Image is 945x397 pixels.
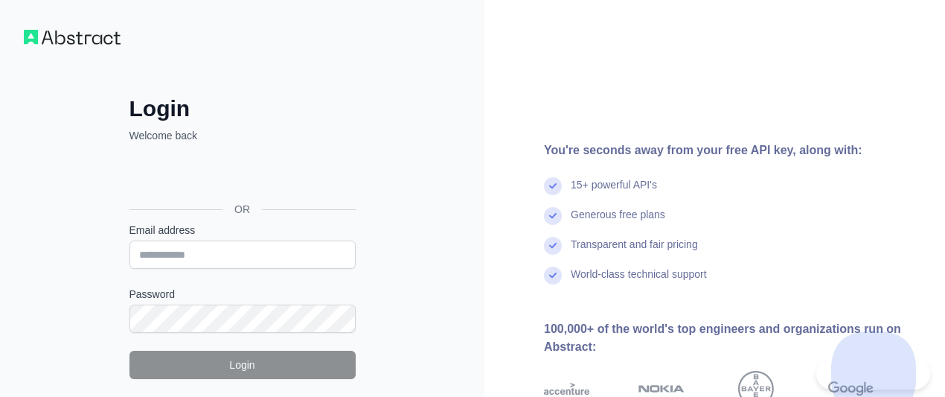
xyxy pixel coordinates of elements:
img: check mark [544,207,562,225]
div: Sign in with Google. Opens in new tab [129,159,353,192]
img: Workflow [24,30,121,45]
img: check mark [544,177,562,195]
iframe: Sign in with Google Button [122,159,360,192]
div: Transparent and fair pricing [571,237,698,267]
div: World-class technical support [571,267,707,296]
div: You're seconds away from your free API key, along with: [544,142,921,159]
div: 100,000+ of the world's top engineers and organizations run on Abstract: [544,320,921,356]
iframe: Toggle Customer Support [816,358,930,390]
p: Welcome back [129,128,356,143]
button: Login [129,351,356,379]
span: OR [222,202,262,217]
img: check mark [544,237,562,255]
div: Generous free plans [571,207,665,237]
h2: Login [129,95,356,122]
img: check mark [544,267,562,285]
label: Email address [129,223,356,238]
label: Password [129,287,356,302]
div: 15+ powerful API's [571,177,657,207]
